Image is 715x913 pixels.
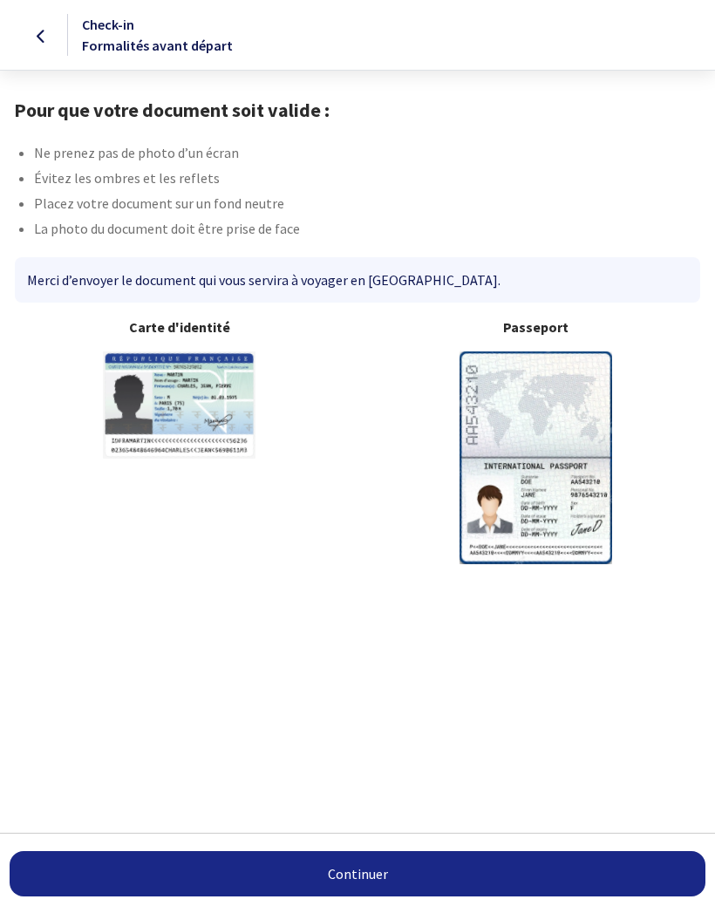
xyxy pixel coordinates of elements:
li: Ne prenez pas de photo d’un écran [34,142,701,167]
li: Placez votre document sur un fond neutre [34,193,701,218]
a: Continuer [10,851,705,896]
b: Passeport [371,317,700,337]
b: Carte d'identité [15,317,344,337]
span: Check-in Formalités avant départ [82,16,233,54]
img: illuPasseport.svg [460,351,612,563]
li: La photo du document doit être prise de face [34,218,701,243]
li: Évitez les ombres et les reflets [34,167,701,193]
img: illuCNI.svg [103,351,255,459]
h1: Pour que votre document soit valide : [14,99,701,121]
div: Merci d’envoyer le document qui vous servira à voyager en [GEOGRAPHIC_DATA]. [15,257,700,303]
